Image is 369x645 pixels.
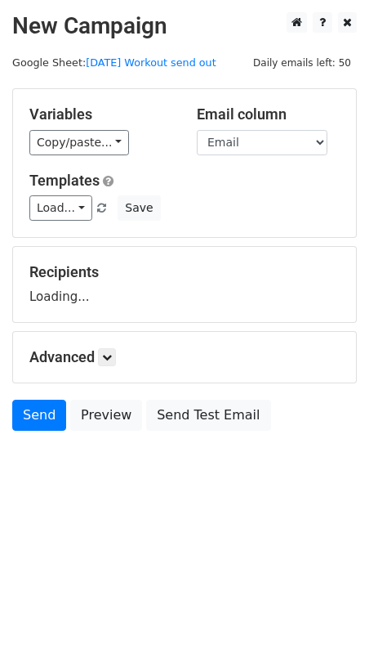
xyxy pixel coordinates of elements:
h2: New Campaign [12,12,357,40]
a: Preview [70,400,142,431]
a: Send [12,400,66,431]
h5: Advanced [29,348,340,366]
h5: Variables [29,105,172,123]
a: Copy/paste... [29,130,129,155]
small: Google Sheet: [12,56,216,69]
span: Daily emails left: 50 [247,54,357,72]
a: Daily emails left: 50 [247,56,357,69]
a: Send Test Email [146,400,270,431]
div: Loading... [29,263,340,306]
a: Templates [29,172,100,189]
a: Load... [29,195,92,221]
button: Save [118,195,160,221]
h5: Email column [197,105,340,123]
h5: Recipients [29,263,340,281]
a: [DATE] Workout send out [86,56,216,69]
